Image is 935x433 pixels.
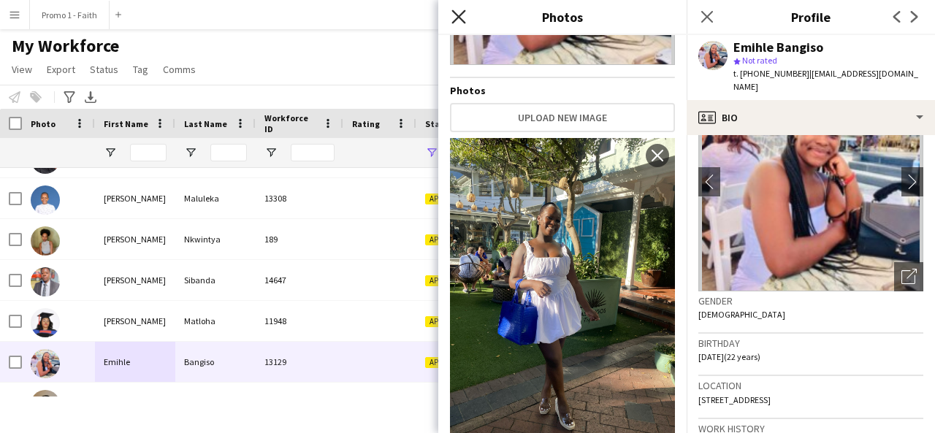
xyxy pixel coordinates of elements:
[31,267,60,296] img: Elton Sibanda
[61,88,78,106] app-action-btn: Advanced filters
[130,144,167,161] input: First Name Filter Input
[127,60,154,79] a: Tag
[687,7,935,26] h3: Profile
[425,275,470,286] span: Applicant
[733,68,918,92] span: | [EMAIL_ADDRESS][DOMAIN_NAME]
[31,349,60,378] img: Emihle Bangiso
[175,383,256,423] div: Magawu
[450,84,675,97] h4: Photos
[95,301,175,341] div: [PERSON_NAME]
[425,193,470,204] span: Applicant
[104,118,148,129] span: First Name
[425,146,438,159] button: Open Filter Menu
[425,234,470,245] span: Applicant
[742,55,777,66] span: Not rated
[733,68,809,79] span: t. [PHONE_NUMBER]
[264,146,278,159] button: Open Filter Menu
[438,7,687,26] h3: Photos
[82,88,99,106] app-action-btn: Export XLSX
[31,390,60,419] img: Emily Magawu
[698,379,923,392] h3: Location
[163,63,196,76] span: Comms
[425,118,454,129] span: Status
[31,308,60,337] img: Emelita Matloha
[175,301,256,341] div: Matloha
[210,144,247,161] input: Last Name Filter Input
[733,41,823,54] div: Emihle Bangiso
[256,383,343,423] div: 14375
[175,260,256,300] div: Sibanda
[256,342,343,382] div: 13129
[450,103,675,132] button: Upload new image
[256,301,343,341] div: 11948
[698,294,923,307] h3: Gender
[157,60,202,79] a: Comms
[104,146,117,159] button: Open Filter Menu
[698,351,760,362] span: [DATE] (22 years)
[175,219,256,259] div: Nkwintya
[698,337,923,350] h3: Birthday
[698,309,785,320] span: [DEMOGRAPHIC_DATA]
[95,383,175,423] div: [PERSON_NAME]
[894,262,923,291] div: Open photos pop-in
[687,100,935,135] div: Bio
[31,118,56,129] span: Photo
[256,178,343,218] div: 13308
[95,219,175,259] div: [PERSON_NAME]
[95,260,175,300] div: [PERSON_NAME]
[264,112,317,134] span: Workforce ID
[6,60,38,79] a: View
[184,118,227,129] span: Last Name
[291,144,335,161] input: Workforce ID Filter Input
[84,60,124,79] a: Status
[425,316,470,327] span: Applicant
[256,260,343,300] div: 14647
[12,35,119,57] span: My Workforce
[256,219,343,259] div: 189
[133,63,148,76] span: Tag
[184,146,197,159] button: Open Filter Menu
[698,72,923,291] img: Crew avatar or photo
[352,118,380,129] span: Rating
[95,342,175,382] div: Emihle
[30,1,110,29] button: Promo 1 - Faith
[175,342,256,382] div: Bangiso
[12,63,32,76] span: View
[47,63,75,76] span: Export
[95,178,175,218] div: [PERSON_NAME]
[425,357,470,368] span: Applicant
[31,226,60,256] img: Elam Nkwintya
[90,63,118,76] span: Status
[698,394,771,405] span: [STREET_ADDRESS]
[175,178,256,218] div: Maluleka
[41,60,81,79] a: Export
[31,185,60,215] img: Edither Maluleka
